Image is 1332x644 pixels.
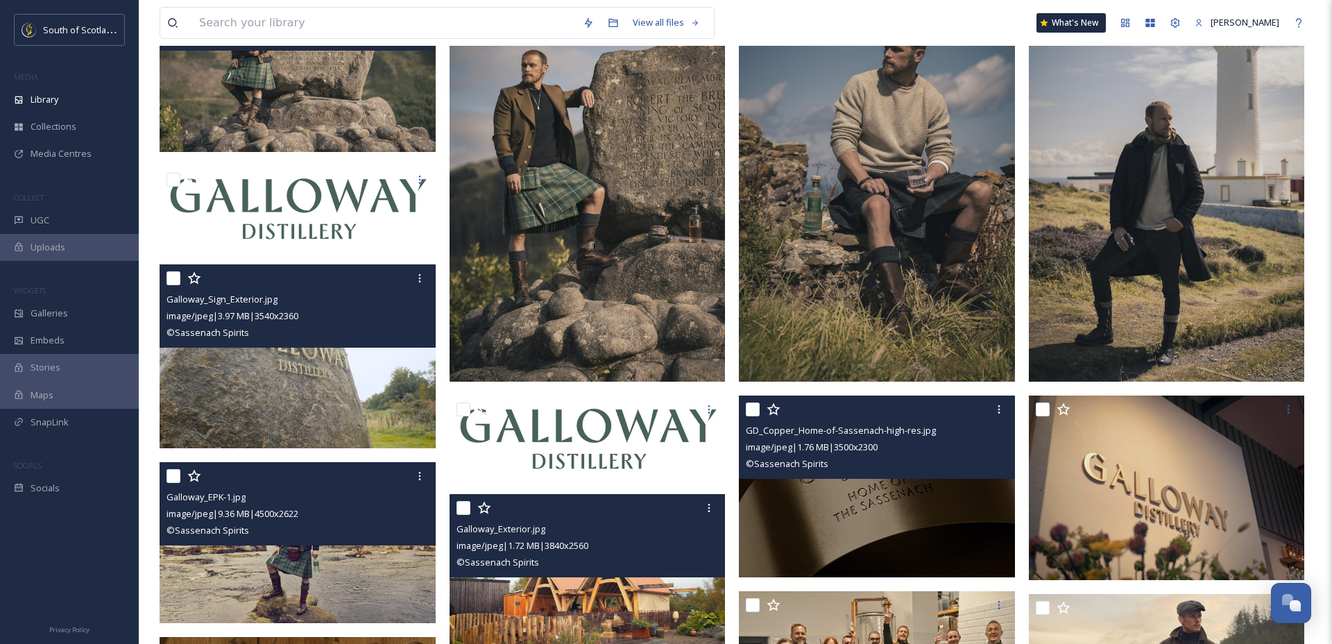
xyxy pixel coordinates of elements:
span: [PERSON_NAME] [1211,16,1279,28]
img: images.jpeg [22,23,36,37]
input: Search your library [192,8,576,38]
span: image/jpeg | 9.36 MB | 4500 x 2622 [166,507,298,520]
span: Galleries [31,307,68,320]
img: Galloway_Sign_Exterior.jpg [160,264,436,449]
span: Privacy Policy [49,625,89,634]
span: MEDIA [14,71,38,82]
span: image/jpeg | 3.97 MB | 3540 x 2360 [166,310,298,322]
span: COLLECT [14,192,44,203]
span: South of Scotland Destination Alliance [43,23,201,36]
span: image/jpeg | 1.76 MB | 3500 x 2300 [746,441,878,453]
span: Socials [31,482,60,495]
a: What's New [1036,13,1106,33]
span: © Sassenach Spirits [456,556,539,568]
span: Galloway_Exterior.jpg [456,523,545,535]
span: Uploads [31,241,65,254]
span: Library [31,93,58,106]
span: Collections [31,120,76,133]
span: Maps [31,389,53,402]
span: image/jpeg | 1.72 MB | 3840 x 2560 [456,539,588,552]
span: Stories [31,361,60,374]
span: SOCIALS [14,460,42,471]
a: Privacy Policy [49,620,89,637]
img: GD_Typemark_Dark_high-res.jpg [450,396,726,480]
span: SnapLink [31,416,69,429]
span: © Sassenach Spirits [166,326,249,339]
span: WIDGETS [14,285,46,296]
span: UGC [31,214,49,227]
img: GD_Copper_Home-of-Sassenach-high-res.jpg [739,396,1015,577]
span: © Sassenach Spirits [166,524,249,536]
button: Open Chat [1271,583,1311,623]
span: Embeds [31,334,65,347]
img: Galloway_Sign_Interior.jpg [1029,396,1305,580]
span: GD_Copper_Home-of-Sassenach-high-res.jpg [746,424,936,437]
a: [PERSON_NAME] [1188,9,1286,36]
a: View all files [626,9,707,36]
span: © Sassenach Spirits [746,457,828,470]
span: Galloway_EPK-1.jpg [166,491,246,503]
img: GD_Typemark_Dark_high-res.png [160,165,436,250]
span: Media Centres [31,147,92,160]
span: Galloway_Sign_Exterior.jpg [166,293,277,305]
